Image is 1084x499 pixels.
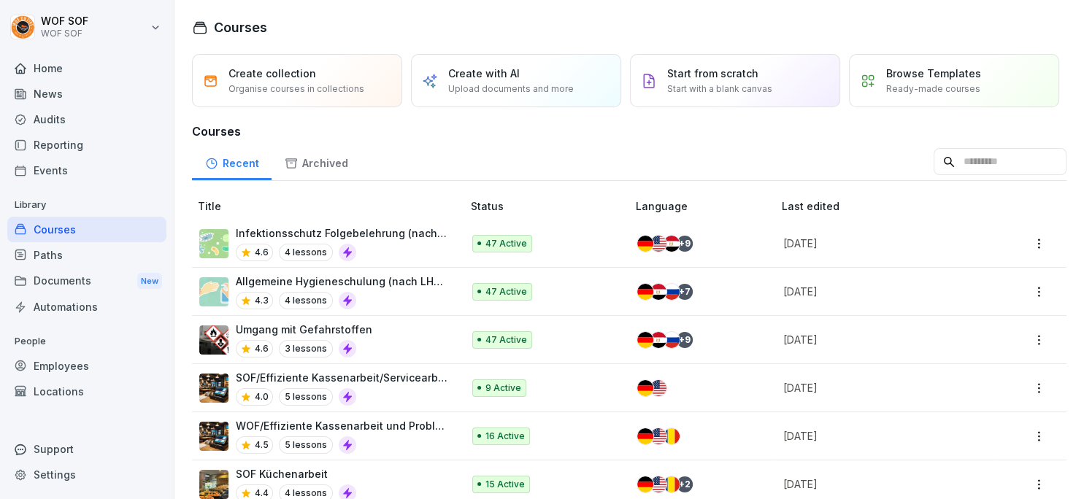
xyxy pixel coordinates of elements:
[664,332,680,348] img: ru.svg
[7,132,166,158] a: Reporting
[255,438,269,452] p: 4.5
[7,462,166,487] a: Settings
[637,284,653,300] img: de.svg
[783,332,976,347] p: [DATE]
[214,18,267,37] h1: Courses
[783,236,976,251] p: [DATE]
[279,436,333,454] p: 5 lessons
[471,198,629,214] p: Status
[650,284,666,300] img: eg.svg
[637,428,653,444] img: de.svg
[236,274,447,289] p: Allgemeine Hygieneschulung (nach LHMV §4)
[279,340,333,357] p: 3 lessons
[7,107,166,132] a: Audits
[41,28,88,39] p: WOF SOF
[7,81,166,107] a: News
[783,380,976,395] p: [DATE]
[677,236,693,252] div: + 9
[7,294,166,320] a: Automations
[485,430,525,443] p: 16 Active
[485,333,527,347] p: 47 Active
[637,332,653,348] img: de.svg
[7,217,166,242] a: Courses
[7,353,166,379] a: Employees
[7,193,166,217] p: Library
[228,66,316,81] p: Create collection
[198,198,465,214] p: Title
[677,476,693,492] div: + 2
[783,476,976,492] p: [DATE]
[7,158,166,183] a: Events
[199,470,228,499] img: tqwtw9r94l6pcd0yz7rr6nlj.png
[199,422,228,451] img: hylcge7l2zcqk2935eqvc2vv.png
[783,284,976,299] p: [DATE]
[279,292,333,309] p: 4 lessons
[485,285,527,298] p: 47 Active
[236,418,447,433] p: WOF/Effiziente Kassenarbeit und Problemlösungen
[7,436,166,462] div: Support
[279,244,333,261] p: 4 lessons
[650,332,666,348] img: eg.svg
[664,476,680,492] img: ro.svg
[677,284,693,300] div: + 7
[667,66,758,81] p: Start from scratch
[650,428,666,444] img: us.svg
[7,268,166,295] a: DocumentsNew
[255,246,269,259] p: 4.6
[886,66,981,81] p: Browse Templates
[650,476,666,492] img: us.svg
[7,330,166,353] p: People
[199,229,228,258] img: tgff07aey9ahi6f4hltuk21p.png
[255,390,269,403] p: 4.0
[667,82,772,96] p: Start with a blank canvas
[782,198,993,214] p: Last edited
[41,15,88,28] p: WOF SOF
[236,322,372,337] p: Umgang mit Gefahrstoffen
[236,225,447,241] p: Infektionsschutz Folgebelehrung (nach §43 IfSG)
[677,332,693,348] div: + 9
[7,55,166,81] a: Home
[485,478,525,491] p: 15 Active
[192,123,1066,140] h3: Courses
[637,380,653,396] img: de.svg
[485,237,527,250] p: 47 Active
[279,388,333,406] p: 5 lessons
[448,82,574,96] p: Upload documents and more
[448,66,520,81] p: Create with AI
[199,325,228,355] img: ro33qf0i8ndaw7nkfv0stvse.png
[255,342,269,355] p: 4.6
[783,428,976,444] p: [DATE]
[886,82,980,96] p: Ready-made courses
[236,466,356,481] p: SOF Küchenarbeit
[7,268,166,295] div: Documents
[664,428,680,444] img: ro.svg
[255,294,269,307] p: 4.3
[664,236,680,252] img: eg.svg
[637,476,653,492] img: de.svg
[7,379,166,404] a: Locations
[637,236,653,252] img: de.svg
[650,380,666,396] img: us.svg
[272,143,361,180] a: Archived
[236,370,447,385] p: SOF/Effiziente Kassenarbeit/Servicearbeit und Problemlösungen
[199,374,228,403] img: hylcge7l2zcqk2935eqvc2vv.png
[228,82,364,96] p: Organise courses in collections
[199,277,228,306] img: gxsnf7ygjsfsmxd96jxi4ufn.png
[650,236,666,252] img: us.svg
[636,198,776,214] p: Language
[137,273,162,290] div: New
[192,143,272,180] a: Recent
[7,242,166,268] a: Paths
